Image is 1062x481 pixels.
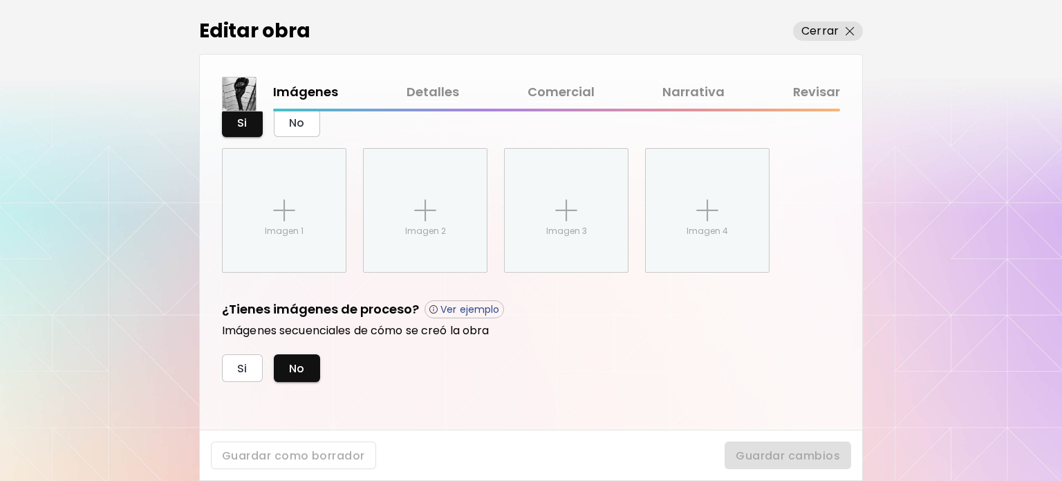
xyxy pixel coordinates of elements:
[289,361,305,376] span: No
[793,82,840,102] a: Revisar
[414,199,436,221] img: placeholder
[662,82,725,102] a: Narrativa
[546,225,587,237] p: Imagen 3
[555,199,577,221] img: placeholder
[222,354,263,382] button: Si
[274,354,320,382] button: No
[265,225,304,237] p: Imagen 1
[407,82,459,102] a: Detalles
[687,225,728,237] p: Imagen 4
[425,300,504,318] button: Ver ejemplo
[222,324,840,338] h6: Imágenes secuenciales de cómo se creó la obra
[273,199,295,221] img: placeholder
[223,78,256,111] img: thumbnail
[222,300,419,319] h5: ¿Tienes imágenes de proceso?
[696,199,718,221] img: placeholder
[274,109,320,137] button: No
[405,225,446,237] p: Imagen 2
[528,82,595,102] a: Comercial
[440,303,499,316] p: Ver ejemplo
[289,116,305,130] span: No
[237,116,248,130] span: Si
[237,361,248,376] span: Si
[222,109,263,137] button: Si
